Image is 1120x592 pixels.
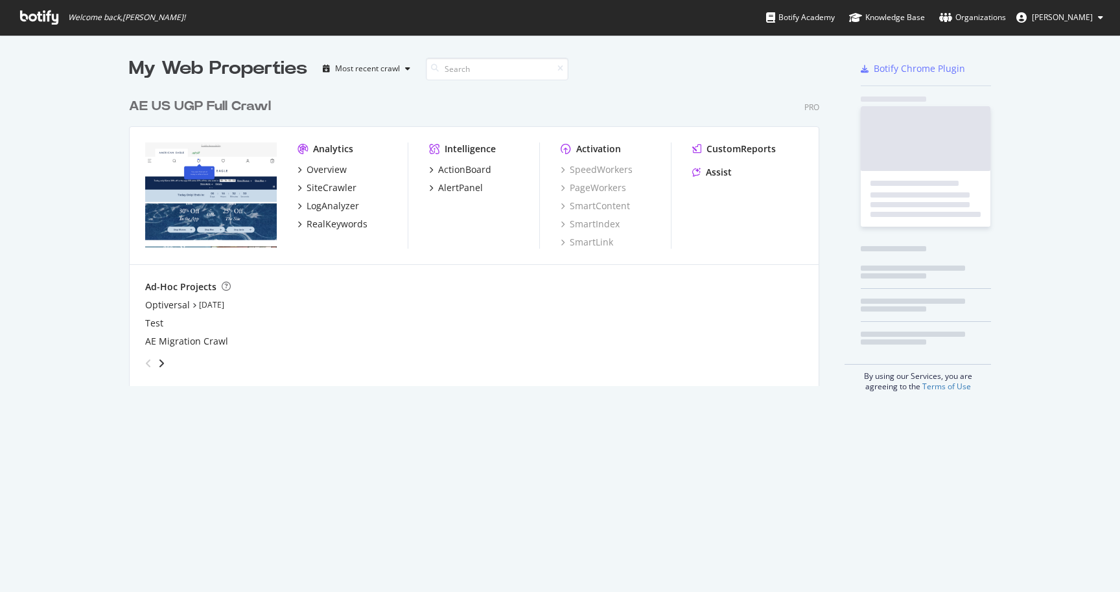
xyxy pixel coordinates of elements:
div: Knowledge Base [849,11,925,24]
a: Test [145,317,163,330]
a: Terms of Use [922,381,971,392]
div: Assist [706,166,732,179]
div: Most recent crawl [335,65,400,73]
span: Welcome back, [PERSON_NAME] ! [68,12,185,23]
button: Most recent crawl [318,58,415,79]
div: AlertPanel [438,181,483,194]
div: Pro [804,102,819,113]
button: [PERSON_NAME] [1006,7,1114,28]
div: RealKeywords [307,218,367,231]
a: Optiversal [145,299,190,312]
div: By using our Services, you are agreeing to the [845,364,991,392]
a: CustomReports [692,142,776,155]
input: Search [426,58,568,80]
div: Analytics [313,142,353,155]
div: Botify Academy [766,11,835,24]
a: PageWorkers [561,181,626,194]
a: ActionBoard [429,163,491,176]
img: www.ae.com [145,142,277,247]
div: Overview [307,163,347,176]
div: Activation [576,142,621,155]
div: angle-right [157,357,166,370]
a: [DATE] [199,299,224,310]
div: grid [129,82,830,386]
a: Assist [692,166,732,179]
div: Intelligence [445,142,496,155]
a: AlertPanel [429,181,483,194]
a: SmartIndex [561,218,620,231]
a: AE US UGP Full Crawl [129,97,276,116]
a: SmartLink [561,236,613,249]
div: Botify Chrome Plugin [874,62,965,75]
a: Overview [297,163,347,176]
div: AE US UGP Full Crawl [129,97,271,116]
div: SiteCrawler [307,181,356,194]
a: Botify Chrome Plugin [861,62,965,75]
a: AE Migration Crawl [145,335,228,348]
div: Ad-Hoc Projects [145,280,216,293]
a: SiteCrawler [297,181,356,194]
div: LogAnalyzer [307,199,359,212]
div: Organizations [939,11,1006,24]
div: ActionBoard [438,163,491,176]
div: My Web Properties [129,56,307,82]
a: SmartContent [561,199,630,212]
a: RealKeywords [297,218,367,231]
a: SpeedWorkers [561,163,633,176]
a: LogAnalyzer [297,199,359,212]
span: Melanie Vadney [1032,12,1093,23]
div: angle-left [140,353,157,374]
div: CustomReports [706,142,776,155]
